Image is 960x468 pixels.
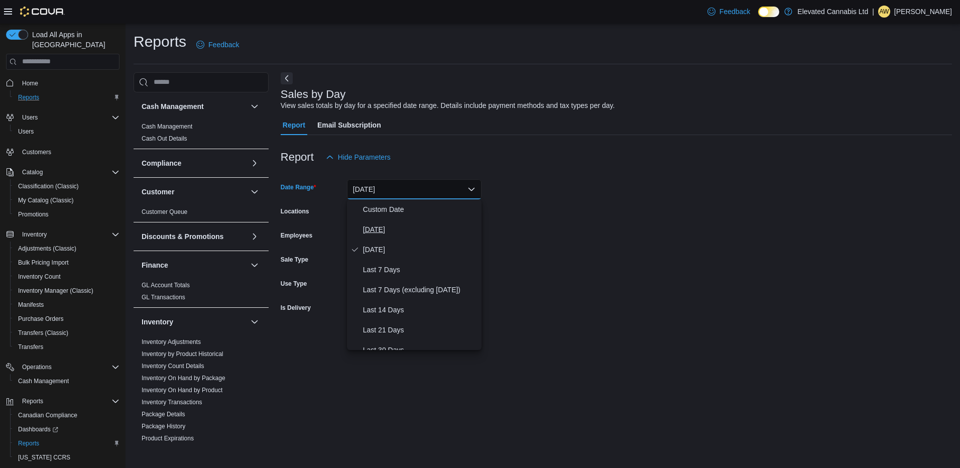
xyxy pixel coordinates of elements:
[363,223,477,236] span: [DATE]
[14,271,119,283] span: Inventory Count
[872,6,874,18] p: |
[142,374,225,382] span: Inventory On Hand by Package
[14,208,53,220] a: Promotions
[281,88,346,100] h3: Sales by Day
[347,199,482,350] div: Select listbox
[18,196,74,204] span: My Catalog (Classic)
[317,115,381,135] span: Email Subscription
[14,299,48,311] a: Manifests
[142,435,194,442] a: Product Expirations
[10,256,124,270] button: Bulk Pricing Import
[10,422,124,436] a: Dashboards
[363,284,477,296] span: Last 7 Days (excluding [DATE])
[703,2,754,22] a: Feedback
[249,316,261,328] button: Inventory
[22,168,43,176] span: Catalog
[797,6,868,18] p: Elevated Cannabis Ltd
[283,115,305,135] span: Report
[142,410,185,418] span: Package Details
[142,101,247,111] button: Cash Management
[249,186,261,198] button: Customer
[14,126,38,138] a: Users
[14,341,119,353] span: Transfers
[142,294,185,301] a: GL Transactions
[322,147,395,167] button: Hide Parameters
[18,111,119,124] span: Users
[14,243,80,255] a: Adjustments (Classic)
[281,280,307,288] label: Use Type
[18,395,119,407] span: Reports
[20,7,65,17] img: Cova
[14,285,97,297] a: Inventory Manager (Classic)
[14,257,119,269] span: Bulk Pricing Import
[363,324,477,336] span: Last 21 Days
[2,110,124,125] button: Users
[878,6,890,18] div: Austin Wagstaff
[18,146,55,158] a: Customers
[142,387,222,394] a: Inventory On Hand by Product
[281,304,311,312] label: Is Delivery
[10,90,124,104] button: Reports
[10,312,124,326] button: Purchase Orders
[18,315,64,323] span: Purchase Orders
[14,327,72,339] a: Transfers (Classic)
[142,281,190,289] span: GL Account Totals
[18,329,68,337] span: Transfers (Classic)
[142,411,185,418] a: Package Details
[10,326,124,340] button: Transfers (Classic)
[208,40,239,50] span: Feedback
[363,203,477,215] span: Custom Date
[18,259,69,267] span: Bulk Pricing Import
[758,17,759,18] span: Dark Mode
[249,100,261,112] button: Cash Management
[10,408,124,422] button: Canadian Compliance
[281,256,308,264] label: Sale Type
[758,7,779,17] input: Dark Mode
[18,93,39,101] span: Reports
[281,100,615,111] div: View sales totals by day for a specified date range. Details include payment methods and tax type...
[879,6,889,18] span: AW
[18,146,119,158] span: Customers
[142,135,187,143] span: Cash Out Details
[14,194,78,206] a: My Catalog (Classic)
[142,187,247,197] button: Customer
[281,183,316,191] label: Date Range
[347,179,482,199] button: [DATE]
[142,423,185,430] a: Package History
[10,207,124,221] button: Promotions
[142,101,204,111] h3: Cash Management
[14,180,83,192] a: Classification (Classic)
[2,76,124,90] button: Home
[142,422,185,430] span: Package History
[14,451,119,463] span: Washington CCRS
[142,317,247,327] button: Inventory
[18,182,79,190] span: Classification (Classic)
[281,72,293,84] button: Next
[14,208,119,220] span: Promotions
[14,409,81,421] a: Canadian Compliance
[14,437,119,449] span: Reports
[10,242,124,256] button: Adjustments (Classic)
[142,386,222,394] span: Inventory On Hand by Product
[14,327,119,339] span: Transfers (Classic)
[134,32,186,52] h1: Reports
[18,77,42,89] a: Home
[18,166,47,178] button: Catalog
[10,270,124,284] button: Inventory Count
[18,343,43,351] span: Transfers
[142,123,192,130] a: Cash Management
[10,284,124,298] button: Inventory Manager (Classic)
[249,230,261,243] button: Discounts & Promotions
[142,434,194,442] span: Product Expirations
[142,399,202,406] a: Inventory Transactions
[2,165,124,179] button: Catalog
[192,35,243,55] a: Feedback
[10,450,124,464] button: [US_STATE] CCRS
[142,398,202,406] span: Inventory Transactions
[363,244,477,256] span: [DATE]
[18,453,70,461] span: [US_STATE] CCRS
[281,151,314,163] h3: Report
[14,285,119,297] span: Inventory Manager (Classic)
[142,375,225,382] a: Inventory On Hand by Package
[14,126,119,138] span: Users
